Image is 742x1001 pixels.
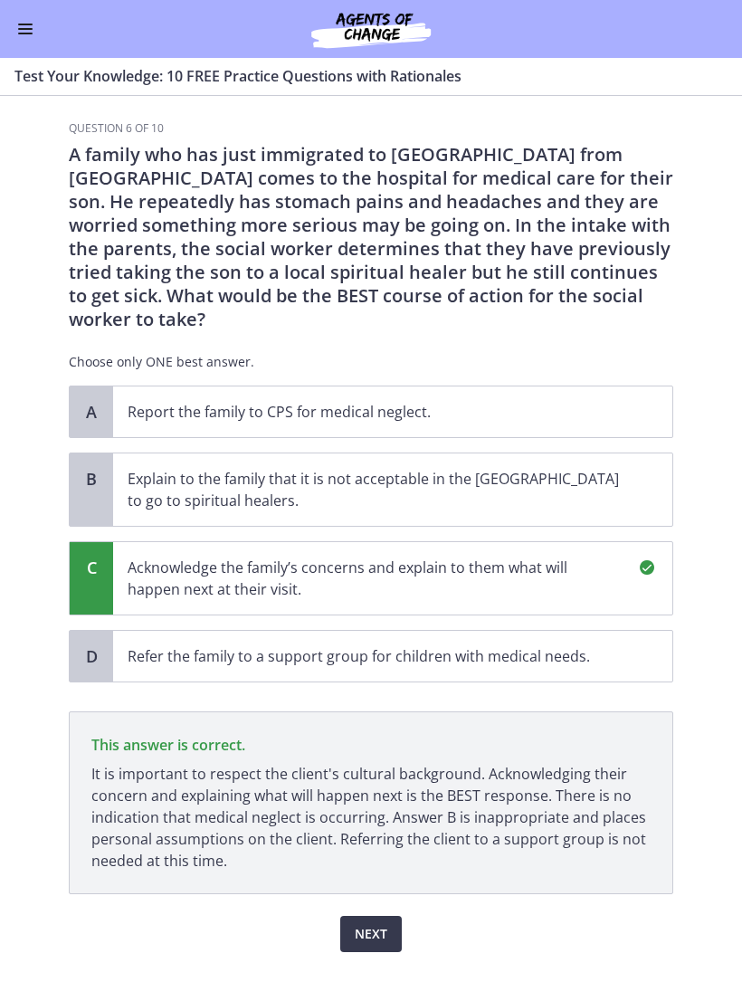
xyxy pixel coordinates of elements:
img: Agents of Change [262,7,480,51]
p: Acknowledge the family’s concerns and explain to them what will happen next at their visit. [128,557,622,600]
span: D [81,645,102,667]
p: A family who has just immigrated to [GEOGRAPHIC_DATA] from [GEOGRAPHIC_DATA] comes to the hospita... [69,143,673,331]
button: Next [340,916,402,952]
p: Report the family to CPS for medical neglect. [128,401,622,423]
p: Choose only ONE best answer. [69,353,673,371]
p: Refer the family to a support group for children with medical needs. [128,645,622,667]
button: Enable menu [14,18,36,40]
span: B [81,468,102,490]
span: A [81,401,102,423]
span: C [81,557,102,578]
span: Next [355,923,387,945]
p: Explain to the family that it is not acceptable in the [GEOGRAPHIC_DATA] to go to spiritual healers. [128,468,622,511]
h3: Test Your Knowledge: 10 FREE Practice Questions with Rationales [14,65,706,87]
h3: Question 6 of 10 [69,121,673,136]
p: It is important to respect the client's cultural background. Acknowledging their concern and expl... [91,763,651,872]
span: This answer is correct. [91,735,245,755]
